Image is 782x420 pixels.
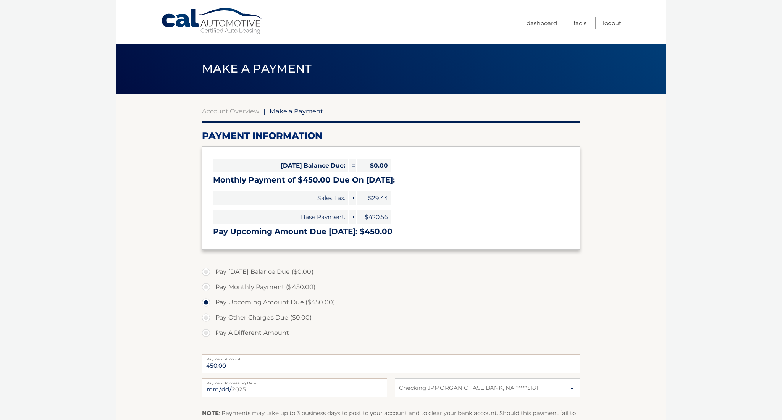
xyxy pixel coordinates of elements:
[357,210,391,224] span: $420.56
[161,8,264,35] a: Cal Automotive
[574,17,586,29] a: FAQ's
[213,175,569,185] h3: Monthly Payment of $450.00 Due On [DATE]:
[357,159,391,172] span: $0.00
[202,310,580,325] label: Pay Other Charges Due ($0.00)
[202,61,312,76] span: Make a Payment
[213,227,569,236] h3: Pay Upcoming Amount Due [DATE]: $450.00
[202,409,219,417] strong: NOTE
[202,107,259,115] a: Account Overview
[202,378,387,384] label: Payment Processing Date
[349,159,356,172] span: =
[202,279,580,295] label: Pay Monthly Payment ($450.00)
[202,354,580,373] input: Payment Amount
[202,264,580,279] label: Pay [DATE] Balance Due ($0.00)
[263,107,265,115] span: |
[357,191,391,205] span: $29.44
[202,295,580,310] label: Pay Upcoming Amount Due ($450.00)
[213,210,348,224] span: Base Payment:
[349,210,356,224] span: +
[213,159,348,172] span: [DATE] Balance Due:
[213,191,348,205] span: Sales Tax:
[270,107,323,115] span: Make a Payment
[202,378,387,397] input: Payment Date
[603,17,621,29] a: Logout
[202,130,580,142] h2: Payment Information
[349,191,356,205] span: +
[202,354,580,360] label: Payment Amount
[527,17,557,29] a: Dashboard
[202,325,580,341] label: Pay A Different Amount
